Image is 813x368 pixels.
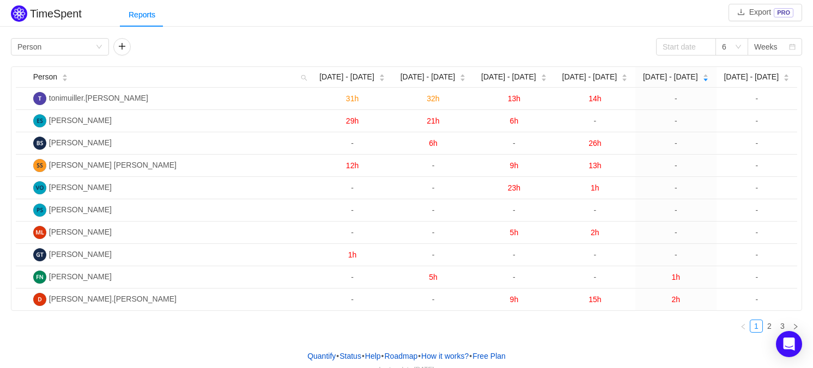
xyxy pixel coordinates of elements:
[33,137,46,150] img: BS
[755,94,758,103] span: -
[33,181,46,194] img: VO
[432,250,435,259] span: -
[510,228,519,237] span: 5h
[722,39,726,55] div: 6
[351,183,354,192] span: -
[750,320,763,333] li: 1
[49,205,112,214] span: [PERSON_NAME]
[49,116,112,125] span: [PERSON_NAME]
[513,273,515,281] span: -
[508,183,520,192] span: 23h
[594,116,597,125] span: -
[729,4,802,21] button: icon: downloadExportPRO
[427,94,439,103] span: 32h
[784,73,790,76] i: icon: caret-up
[755,228,758,237] span: -
[459,72,466,80] div: Sort
[460,77,466,80] i: icon: caret-down
[675,183,677,192] span: -
[469,352,472,360] span: •
[789,320,802,333] li: Next Page
[33,204,46,217] img: PS
[513,250,515,259] span: -
[120,3,164,27] div: Reports
[783,72,790,80] div: Sort
[33,114,46,127] img: ES
[62,72,68,80] div: Sort
[384,348,418,364] a: Roadmap
[784,77,790,80] i: icon: caret-down
[740,323,747,330] i: icon: left
[307,348,336,364] a: Quantify
[49,228,112,236] span: [PERSON_NAME]
[675,116,677,125] span: -
[594,250,597,259] span: -
[675,250,677,259] span: -
[675,228,677,237] span: -
[755,139,758,148] span: -
[33,293,46,306] img: D
[622,73,628,76] i: icon: caret-up
[513,139,515,148] span: -
[588,139,601,148] span: 26h
[643,71,698,83] span: [DATE] - [DATE]
[348,250,357,259] span: 1h
[96,44,102,51] i: icon: down
[429,139,438,148] span: 6h
[429,273,438,281] span: 5h
[460,73,466,76] i: icon: caret-up
[33,248,46,261] img: GD
[755,250,758,259] span: -
[671,295,680,304] span: 2h
[49,94,148,102] span: tonimuiller.[PERSON_NAME]
[11,5,27,22] img: Quantify logo
[49,138,112,147] span: [PERSON_NAME]
[472,348,506,364] button: Free Plan
[432,206,435,214] span: -
[588,161,601,170] span: 13h
[365,348,381,364] a: Help
[17,39,41,55] div: Person
[541,73,547,76] i: icon: caret-up
[49,272,112,281] span: [PERSON_NAME]
[401,71,456,83] span: [DATE] - [DATE]
[591,183,599,192] span: 1h
[621,72,628,80] div: Sort
[351,139,354,148] span: -
[510,295,519,304] span: 9h
[351,295,354,304] span: -
[776,320,789,333] li: 3
[62,73,68,76] i: icon: caret-up
[49,295,177,303] span: [PERSON_NAME].[PERSON_NAME]
[432,183,435,192] span: -
[49,183,112,192] span: [PERSON_NAME]
[432,228,435,237] span: -
[319,71,374,83] span: [DATE] - [DATE]
[750,320,762,332] a: 1
[33,159,46,172] img: SD
[755,183,758,192] span: -
[351,206,354,214] span: -
[379,77,385,80] i: icon: caret-down
[296,67,312,87] i: icon: search
[351,273,354,281] span: -
[33,226,46,239] img: ML
[735,44,742,51] i: icon: down
[62,77,68,80] i: icon: caret-down
[427,116,439,125] span: 21h
[737,320,750,333] li: Previous Page
[508,94,520,103] span: 13h
[755,161,758,170] span: -
[792,323,799,330] i: icon: right
[789,44,796,51] i: icon: calendar
[702,73,708,76] i: icon: caret-up
[755,273,758,281] span: -
[481,71,536,83] span: [DATE] - [DATE]
[724,71,779,83] span: [DATE] - [DATE]
[432,295,435,304] span: -
[656,38,716,56] input: Start date
[336,352,339,360] span: •
[591,228,599,237] span: 2h
[622,77,628,80] i: icon: caret-down
[702,77,708,80] i: icon: caret-down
